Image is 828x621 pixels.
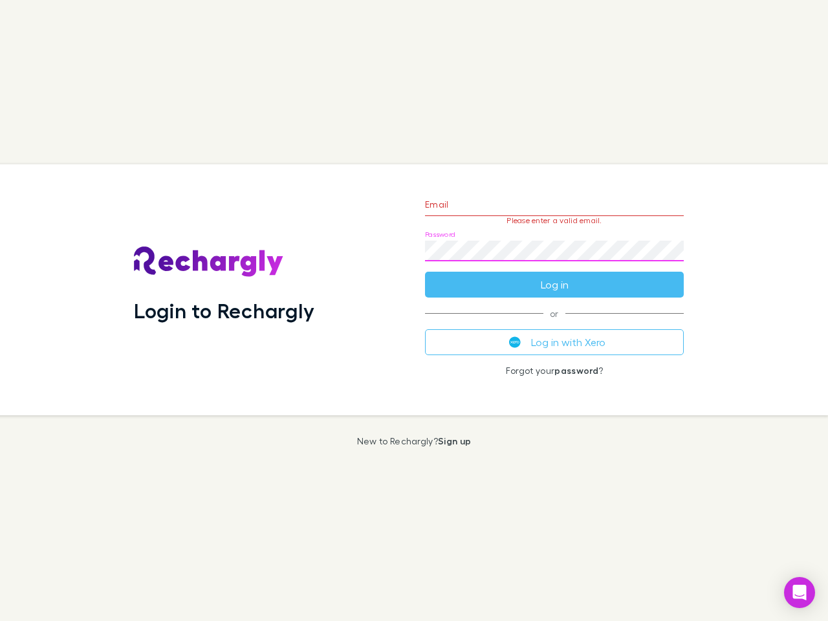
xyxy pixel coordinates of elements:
[425,216,684,225] p: Please enter a valid email.
[134,246,284,278] img: Rechargly's Logo
[425,230,455,239] label: Password
[425,272,684,298] button: Log in
[438,435,471,446] a: Sign up
[134,298,314,323] h1: Login to Rechargly
[784,577,815,608] div: Open Intercom Messenger
[509,336,521,348] img: Xero's logo
[425,329,684,355] button: Log in with Xero
[425,313,684,314] span: or
[554,365,598,376] a: password
[357,436,472,446] p: New to Rechargly?
[425,365,684,376] p: Forgot your ?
